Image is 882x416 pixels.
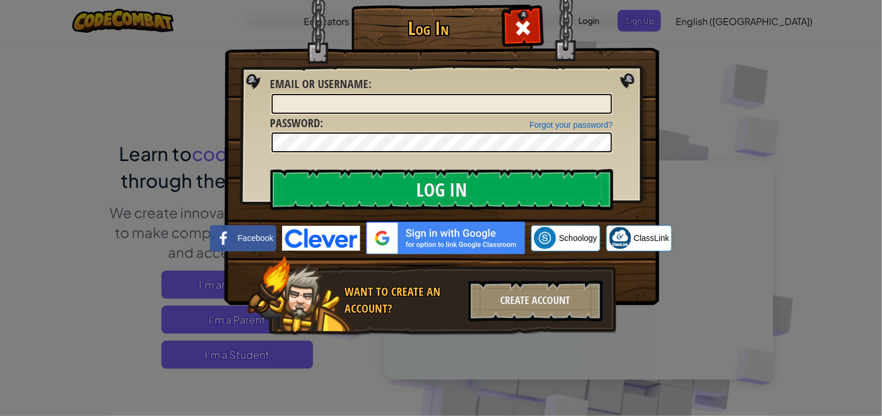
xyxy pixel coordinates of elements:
span: Email or Username [270,76,369,92]
span: Facebook [238,232,273,244]
img: schoology.png [534,227,556,249]
h1: Log In [354,18,503,39]
span: ClassLink [634,232,670,244]
img: classlink-logo-small.png [609,227,631,249]
label: : [270,76,372,93]
label: : [270,115,324,132]
a: Forgot your password? [529,120,613,130]
img: gplus_sso_button2.svg [366,222,525,254]
span: Schoology [559,232,597,244]
img: facebook_small.png [213,227,235,249]
div: Want to create an account? [345,284,462,317]
span: Password [270,115,321,131]
img: clever-logo-blue.png [282,226,360,251]
input: Log In [270,169,613,210]
div: Create Account [469,281,603,321]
